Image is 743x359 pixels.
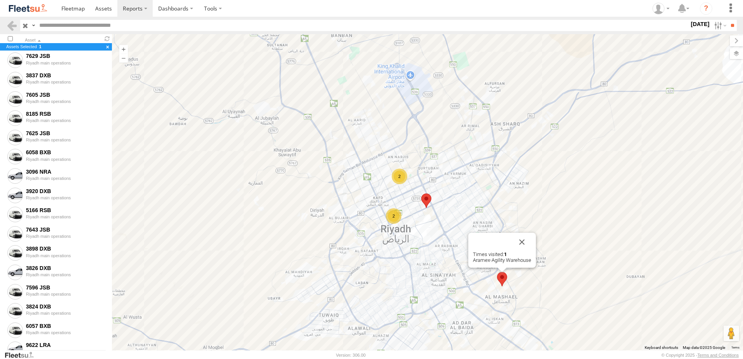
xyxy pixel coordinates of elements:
[386,208,401,224] div: 2
[26,292,105,296] div: Riyadh main operations
[645,345,678,350] button: Keyboard shortcuts
[26,322,105,329] div: 6057 BXB -
[689,20,711,28] label: [DATE]
[26,99,105,104] div: Riyadh main operations
[26,80,105,84] div: Riyadh main operations
[724,326,739,341] button: Drag Pegman onto the map to open Street View
[336,353,366,357] div: Version: 306.00
[25,38,99,42] div: Click to Sort
[26,195,105,200] div: Riyadh main operations
[26,253,105,258] div: Riyadh main operations
[26,311,105,315] div: Riyadh main operations
[26,91,105,98] div: 7605 JSB -
[26,149,105,156] div: 6058 BXB -
[26,72,105,79] div: 3837 DXB -
[4,351,40,359] a: Visit our Website
[106,44,109,50] label: Clear selected
[698,353,739,357] a: Terms and Conditions
[26,234,105,239] div: Riyadh main operations
[8,3,48,14] img: fleetsu-logo-horizontal.svg
[711,20,728,31] label: Search Filter Options
[119,45,128,54] button: Zoom in
[26,52,105,59] div: 7629 JSB -
[26,303,105,310] div: 3824 DXB -
[26,226,105,233] div: 7643 JSB -
[26,350,105,354] div: Riyadh main operations
[26,214,105,219] div: Riyadh main operations
[700,2,712,15] i: ?
[26,188,105,195] div: 3920 DXB -
[26,118,105,123] div: Riyadh main operations
[26,61,105,65] div: Riyadh main operations
[30,20,37,31] label: Search Query
[650,3,672,14] div: Mussab Ali
[26,157,105,162] div: Riyadh main operations
[26,130,105,137] div: 7625 JSB -
[119,54,128,63] button: Zoom out
[26,168,105,175] div: 3096 NRA -
[26,110,105,117] div: 8185 RSB -
[26,245,105,252] div: 3898 DXB -
[392,169,407,184] div: 2
[661,353,739,357] div: © Copyright 2025 -
[26,342,105,349] div: 9622 LRA -
[26,330,105,335] div: Riyadh main operations
[6,20,17,31] a: Back to Assets
[731,346,740,349] a: Terms (opens in new tab)
[26,272,105,277] div: Riyadh main operations
[26,265,105,272] div: 3826 DXB -
[513,233,531,251] button: Close
[683,345,725,350] span: Map data ©2025 Google
[26,176,105,181] div: Riyadh main operations
[504,251,507,257] b: 1
[473,251,531,263] div: Times visited: Aramex-Agility Warehouse
[26,207,105,214] div: 5166 RSB -
[26,284,105,291] div: 7596 JSB -
[26,138,105,142] div: Riyadh main operations
[103,35,112,42] span: Refresh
